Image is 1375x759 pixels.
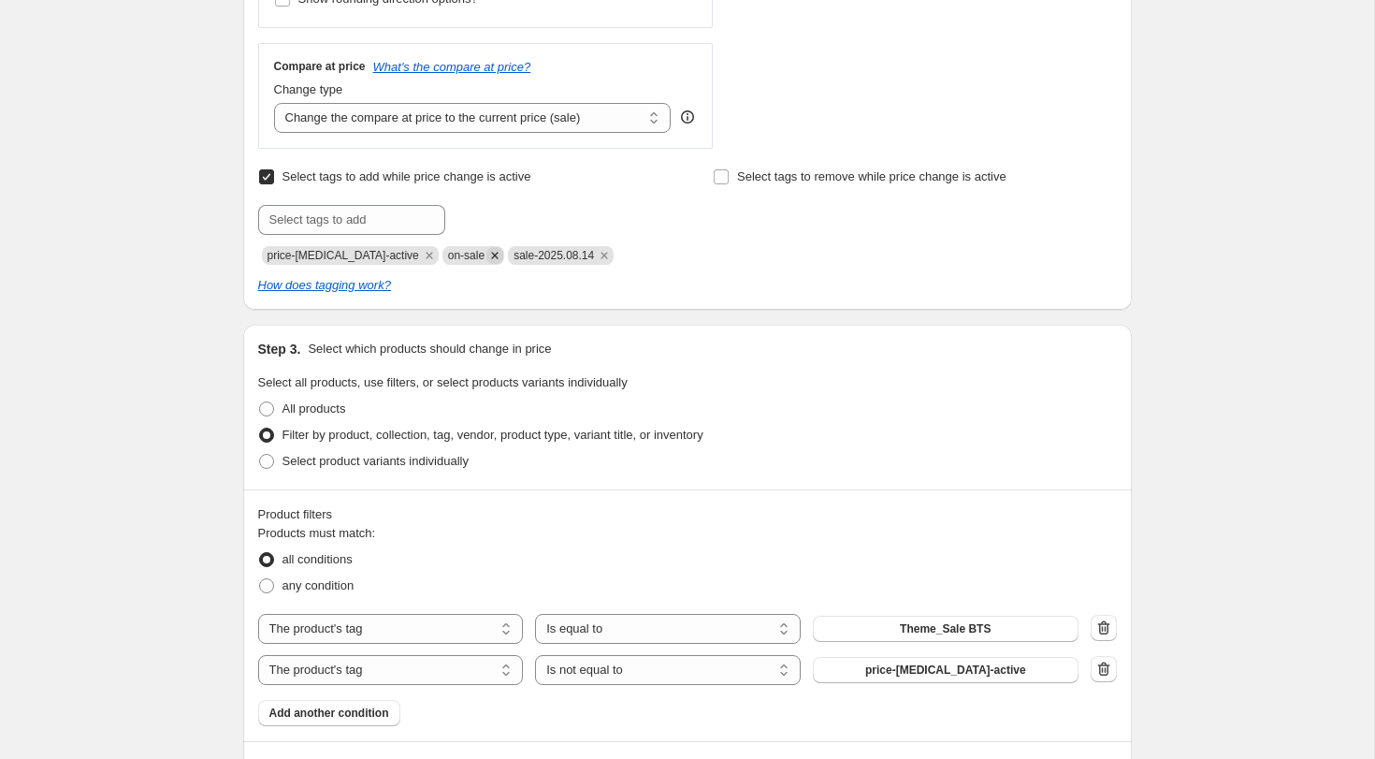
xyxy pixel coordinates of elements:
[448,249,485,262] span: on-sale
[865,663,1026,678] span: price-[MEDICAL_DATA]-active
[737,169,1006,183] span: Select tags to remove while price change is active
[282,169,531,183] span: Select tags to add while price change is active
[813,616,1078,642] button: Theme_Sale BTS
[258,340,301,358] h2: Step 3.
[514,249,594,262] span: sale-2025.08.14
[269,706,389,721] span: Add another condition
[308,340,551,358] p: Select which products should change in price
[282,578,355,592] span: any condition
[258,526,376,540] span: Products must match:
[258,278,391,292] a: How does tagging work?
[258,375,628,389] span: Select all products, use filters, or select products variants individually
[900,621,991,636] span: Theme_Sale BTS
[258,700,400,726] button: Add another condition
[258,505,1117,524] div: Product filters
[421,247,438,264] button: Remove price-change-job-active
[268,249,419,262] span: price-change-job-active
[678,108,697,126] div: help
[282,552,353,566] span: all conditions
[596,247,613,264] button: Remove sale-2025.08.14
[274,59,366,74] h3: Compare at price
[282,454,469,468] span: Select product variants individually
[373,60,531,74] button: What's the compare at price?
[486,247,503,264] button: Remove on-sale
[813,657,1078,683] button: price-[MEDICAL_DATA]-active
[282,428,703,442] span: Filter by product, collection, tag, vendor, product type, variant title, or inventory
[258,205,445,235] input: Select tags to add
[274,82,343,96] span: Change type
[282,401,346,416] span: All products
